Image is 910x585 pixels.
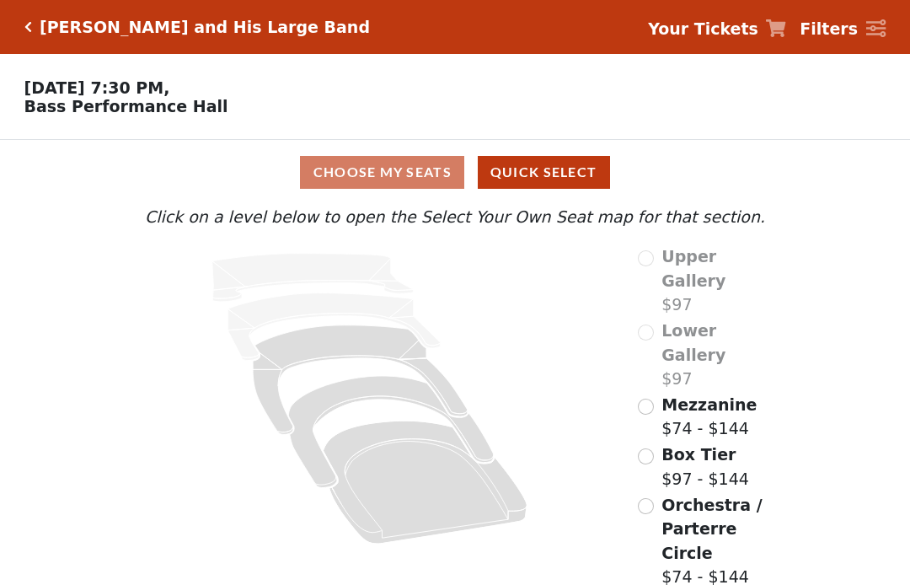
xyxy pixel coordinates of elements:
label: $97 - $144 [661,443,749,491]
span: Orchestra / Parterre Circle [661,496,762,562]
label: $97 [661,244,784,317]
strong: Your Tickets [648,19,758,38]
button: Quick Select [478,156,610,189]
path: Lower Gallery - Seats Available: 0 [227,293,440,361]
a: Filters [800,17,886,41]
a: Click here to go back to filters [24,21,32,33]
path: Orchestra / Parterre Circle - Seats Available: 24 [324,421,527,544]
span: Lower Gallery [661,321,725,364]
span: Mezzanine [661,395,757,414]
span: Box Tier [661,445,736,464]
strong: Filters [800,19,858,38]
h5: [PERSON_NAME] and His Large Band [40,18,370,37]
path: Upper Gallery - Seats Available: 0 [212,254,414,302]
p: Click on a level below to open the Select Your Own Seat map for that section. [126,205,784,229]
a: Your Tickets [648,17,786,41]
label: $74 - $144 [661,393,757,441]
span: Upper Gallery [661,247,725,290]
label: $97 [661,319,784,391]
